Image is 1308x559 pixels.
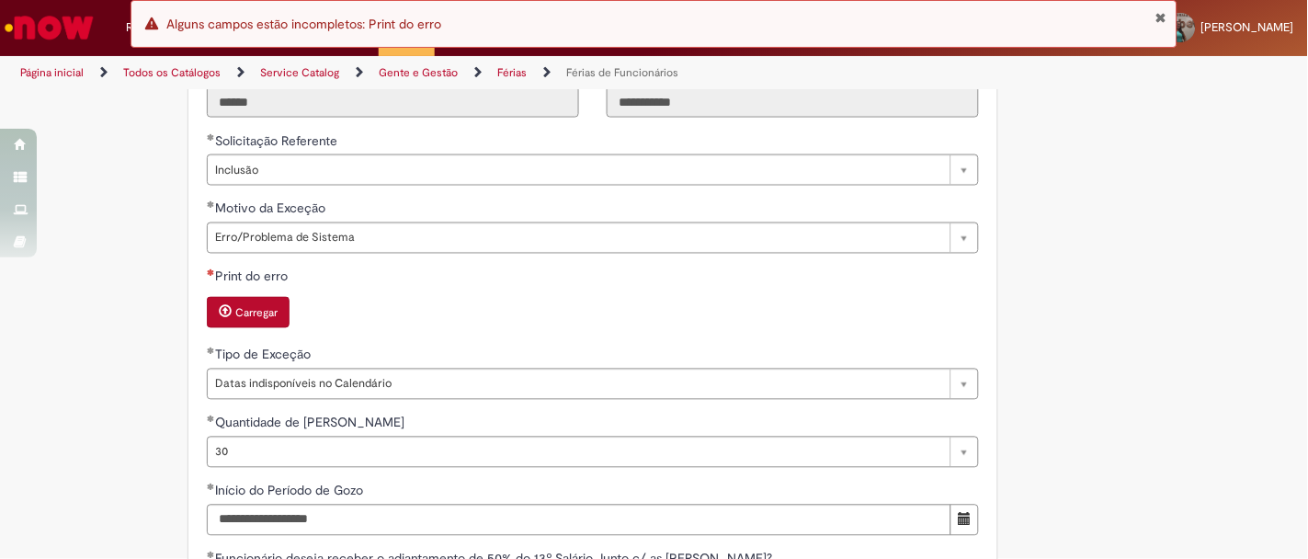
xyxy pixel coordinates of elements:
[207,201,215,209] span: Obrigatório Preenchido
[215,155,941,185] span: Inclusão
[207,484,215,491] span: Obrigatório Preenchido
[1201,19,1294,35] span: [PERSON_NAME]
[207,552,215,559] span: Obrigatório Preenchido
[207,297,290,328] button: Carregar anexo de Print do erro Required
[123,65,221,80] a: Todos os Catálogos
[1155,10,1167,25] button: Fechar Notificação
[207,269,215,277] span: Necessários
[215,223,941,253] span: Erro/Problema de Sistema
[607,86,979,118] input: Nome da Unidade
[379,65,458,80] a: Gente e Gestão
[215,370,941,399] span: Datas indisponíveis no Calendário
[215,415,408,431] span: Quantidade de [PERSON_NAME]
[497,65,527,80] a: Férias
[215,132,341,149] span: Solicitação Referente
[207,348,215,355] span: Obrigatório Preenchido
[215,438,941,467] span: 30
[207,86,579,118] input: Nome da Regional / GEO
[2,9,97,46] img: ServiceNow
[215,347,314,363] span: Tipo de Exceção
[215,268,291,285] span: Print do erro
[207,416,215,423] span: Obrigatório Preenchido
[260,65,339,80] a: Service Catalog
[20,65,84,80] a: Página inicial
[166,16,441,32] span: Alguns campos estão incompletos: Print do erro
[235,306,278,321] small: Carregar
[950,505,979,536] button: Mostrar calendário para Início do Período de Gozo
[207,505,951,536] input: Início do Período de Gozo 01 January 2026 09:53:55 Thursday
[215,200,329,217] span: Motivo da Exceção
[215,483,367,499] span: Início do Período de Gozo
[207,133,215,141] span: Obrigatório Preenchido
[566,65,678,80] a: Férias de Funcionários
[126,18,190,37] span: Requisições
[14,56,859,90] ul: Trilhas de página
